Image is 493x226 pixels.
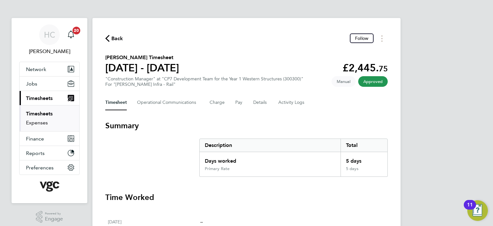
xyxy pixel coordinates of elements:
div: Primary Rate [205,166,229,171]
div: "Construction Manager" at "CP7 Development Team for the Year 1 Western Structures (300300)" [105,76,303,87]
nav: Main navigation [12,18,87,203]
div: For "[PERSON_NAME] Infra - Rail" [105,82,303,87]
div: Description [200,139,341,152]
span: Reports [26,150,45,156]
span: Network [26,66,46,72]
button: Open Resource Center, 11 new notifications [467,200,488,221]
a: 20 [65,24,77,45]
button: Pay [235,95,243,110]
span: 20 [73,27,80,34]
span: This timesheet was manually created. [332,76,356,87]
div: 11 [467,205,473,213]
span: Engage [45,216,63,222]
span: Heena Chatrath [19,48,80,55]
span: Timesheets [26,95,53,101]
button: Details [253,95,268,110]
a: Powered byEngage [36,211,63,223]
button: Follow [350,33,374,43]
button: Network [20,62,79,76]
span: – [200,219,203,225]
a: Go to home page [19,181,80,192]
span: Follow [355,35,368,41]
span: This timesheet has been approved. [358,76,388,87]
a: Expenses [26,120,48,126]
div: Summary [199,139,388,177]
button: Back [105,34,123,42]
button: Timesheet [105,95,127,110]
button: Activity Logs [278,95,305,110]
div: Timesheets [20,105,79,131]
span: HC [44,31,55,39]
span: 75 [379,64,388,73]
span: Preferences [26,165,54,171]
h1: [DATE] - [DATE] [105,61,179,74]
div: Total [341,139,387,152]
a: Timesheets [26,111,53,117]
button: Charge [210,95,225,110]
h3: Summary [105,121,388,131]
div: [DATE] [108,218,200,226]
button: Timesheets [20,91,79,105]
app-decimal: £2,445. [342,62,388,74]
span: Finance [26,136,44,142]
button: Reports [20,146,79,160]
div: 5 days [341,152,387,166]
h2: [PERSON_NAME] Timesheet [105,54,179,61]
img: vgcgroup-logo-retina.png [40,181,59,192]
button: Operational Communications [137,95,199,110]
button: Preferences [20,160,79,175]
button: Jobs [20,77,79,91]
a: HC[PERSON_NAME] [19,24,80,55]
h3: Time Worked [105,192,388,203]
div: Days worked [200,152,341,166]
span: Back [111,35,123,42]
button: Timesheets Menu [376,33,388,43]
div: 5 days [341,166,387,176]
button: Finance [20,131,79,146]
span: Jobs [26,81,37,87]
span: Powered by [45,211,63,216]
